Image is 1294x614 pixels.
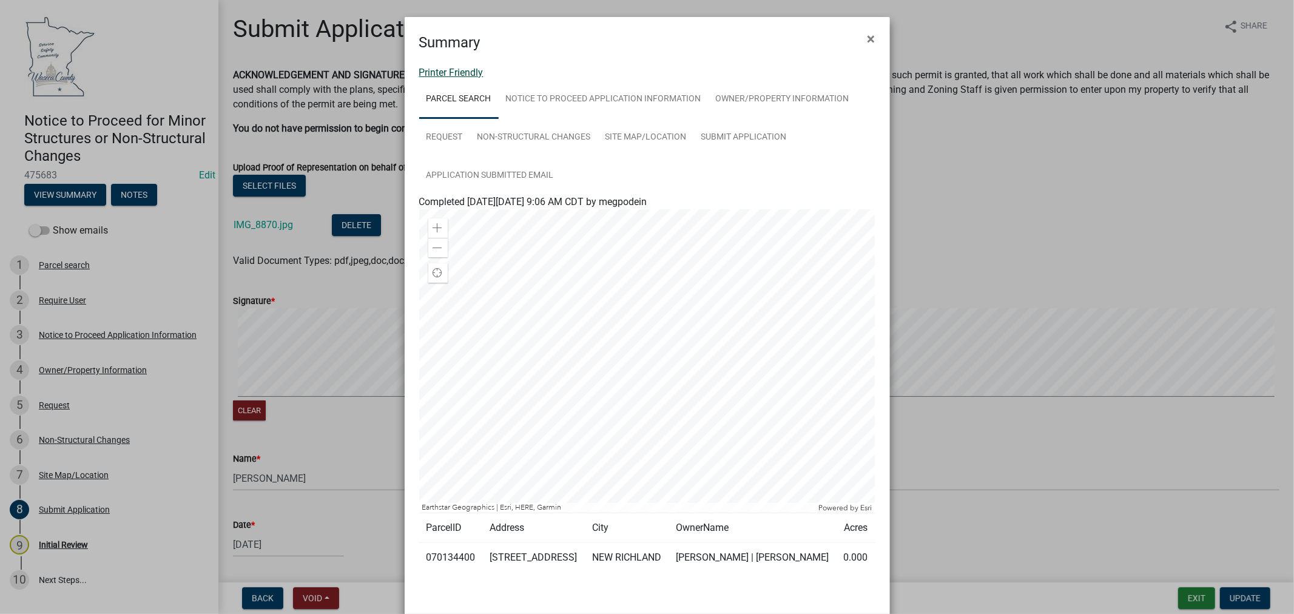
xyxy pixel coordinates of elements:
[858,22,885,56] button: Close
[836,543,875,573] td: 0.000
[483,513,585,543] td: Address
[419,503,816,513] div: Earthstar Geographics | Esri, HERE, Garmin
[669,513,836,543] td: OwnerName
[861,504,872,512] a: Esri
[669,543,836,573] td: [PERSON_NAME] | [PERSON_NAME]
[419,513,483,543] td: ParcelID
[868,30,875,47] span: ×
[419,32,480,53] h4: Summary
[419,67,484,78] a: Printer Friendly
[585,543,669,573] td: NEW RICHLAND
[470,118,598,157] a: Non-Structural Changes
[428,238,448,257] div: Zoom out
[419,80,499,119] a: Parcel search
[598,118,694,157] a: Site Map/Location
[419,118,470,157] a: Request
[483,543,585,573] td: [STREET_ADDRESS]
[694,118,794,157] a: Submit Application
[816,503,875,513] div: Powered by
[419,543,483,573] td: 070134400
[419,196,647,207] span: Completed [DATE][DATE] 9:06 AM CDT by megpodein
[709,80,857,119] a: Owner/Property Information
[428,218,448,238] div: Zoom in
[428,263,448,283] div: Find my location
[419,157,561,195] a: Application Submitted Email
[499,80,709,119] a: Notice to Proceed Application Information
[836,513,875,543] td: Acres
[585,513,669,543] td: City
